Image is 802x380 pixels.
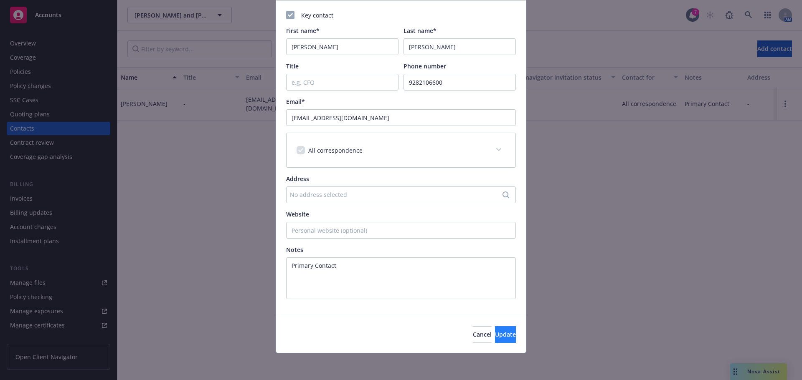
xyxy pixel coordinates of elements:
textarea: Primary Contact [286,257,516,299]
button: No address selected [286,186,516,203]
div: Key contact [286,11,516,20]
button: Cancel [473,326,492,343]
span: Website [286,210,309,218]
input: e.g. CFO [286,74,398,91]
span: Update [495,330,516,338]
button: Update [495,326,516,343]
span: All correspondence [308,146,363,154]
input: Last Name [404,38,516,55]
span: First name* [286,27,320,35]
input: example@email.com [286,109,516,126]
input: First Name [286,38,398,55]
span: Title [286,62,299,70]
div: All correspondence [287,133,515,167]
svg: Search [503,191,509,198]
span: Phone number [404,62,446,70]
input: (xxx) xxx-xxx [404,74,516,91]
span: Notes [286,246,303,254]
span: Email* [286,98,305,106]
span: Cancel [473,330,492,338]
span: Address [286,175,309,183]
span: Last name* [404,27,437,35]
div: No address selected [290,190,504,199]
input: Personal website (optional) [286,222,516,239]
